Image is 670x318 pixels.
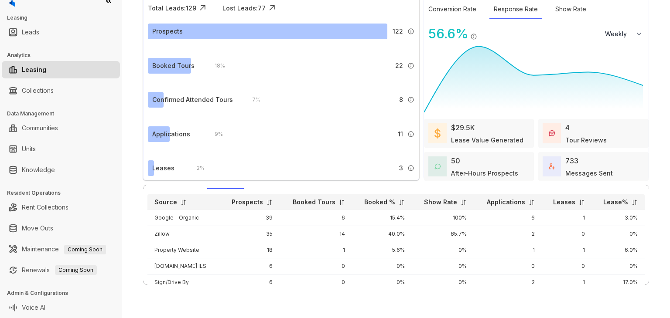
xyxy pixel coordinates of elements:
img: Info [407,28,414,35]
img: Info [407,96,414,103]
a: Voice AI [22,299,45,316]
a: Leasing [22,61,46,78]
td: 0% [592,258,645,274]
td: 0% [412,274,474,291]
div: Prospects [152,27,183,36]
td: Zillow [147,226,219,242]
a: Move Outs [22,220,53,237]
td: 0 [542,226,592,242]
div: Confirmed Attended Tours [152,95,233,105]
div: $29.5K [451,122,475,133]
td: 5.6% [352,242,412,258]
td: 2 [474,274,541,291]
p: Leases [553,198,575,206]
td: 35 [219,226,280,242]
img: LeaseValue [434,128,441,139]
img: Info [407,131,414,138]
div: Tour Reviews [565,135,607,145]
a: Units [22,140,36,158]
img: Click Icon [266,1,279,14]
td: 15.4% [352,210,412,226]
img: TourReviews [549,130,555,136]
td: [DOMAIN_NAME] ILS [147,258,219,274]
td: 0 [280,274,352,291]
div: After-Hours Prospects [451,169,518,178]
td: 6 [219,258,280,274]
a: Collections [22,82,54,99]
img: sorting [180,199,187,206]
td: 6.0% [592,242,645,258]
li: Communities [2,119,120,137]
li: Units [2,140,120,158]
td: 0 [474,258,541,274]
div: 2 % [188,163,205,173]
td: 0% [412,258,474,274]
div: 7 % [243,95,260,105]
td: 18 [219,242,280,258]
img: Click Icon [477,25,490,38]
p: Booked Tours [293,198,335,206]
img: AfterHoursConversations [434,163,441,170]
td: 14 [280,226,352,242]
td: 0% [412,242,474,258]
td: 1 [542,242,592,258]
h3: Analytics [7,51,122,59]
div: 9 % [206,129,223,139]
td: 85.7% [412,226,474,242]
span: 122 [393,27,403,36]
td: 0% [352,274,412,291]
span: Coming Soon [64,245,106,254]
button: Weekly [600,26,649,42]
img: sorting [631,199,638,206]
td: Sign/Drive By [147,274,219,291]
li: Leads [2,24,120,41]
li: Rent Collections [2,199,120,216]
span: 3 [399,163,403,173]
a: Rent Collections [22,199,68,216]
td: 0 [542,258,592,274]
span: 8 [399,95,403,105]
div: Leases [152,163,174,173]
p: Prospects [232,198,263,206]
td: 2 [474,226,541,242]
li: Renewals [2,261,120,279]
div: Lost Leads: 77 [222,3,266,13]
div: Applications [152,129,190,139]
img: Click Icon [196,1,209,14]
div: 733 [565,156,578,166]
h3: Leasing [7,14,122,22]
p: Booked % [364,198,395,206]
td: 1 [280,242,352,258]
img: TotalFum [549,163,555,169]
img: sorting [398,199,405,206]
div: Messages Sent [565,169,613,178]
a: Communities [22,119,58,137]
div: Total Leads: 129 [148,3,196,13]
td: 0 [280,258,352,274]
td: 0% [592,226,645,242]
td: 100% [412,210,474,226]
td: 1 [474,242,541,258]
img: sorting [528,199,535,206]
span: 11 [398,129,403,139]
td: Google - Organic [147,210,219,226]
li: Voice AI [2,299,120,316]
td: 6 [474,210,541,226]
td: 39 [219,210,280,226]
h3: Resident Operations [7,189,122,197]
td: 1 [542,210,592,226]
div: 18 % [206,61,225,71]
li: Leasing [2,61,120,78]
td: 0% [352,258,412,274]
li: Knowledge [2,161,120,179]
p: Source [154,198,177,206]
p: Applications [487,198,525,206]
a: Knowledge [22,161,55,179]
span: 22 [395,61,403,71]
td: 40.0% [352,226,412,242]
td: 3.0% [592,210,645,226]
div: Lease Value Generated [451,135,523,145]
span: Weekly [605,30,632,38]
td: 17.0% [592,274,645,291]
h3: Data Management [7,110,122,118]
